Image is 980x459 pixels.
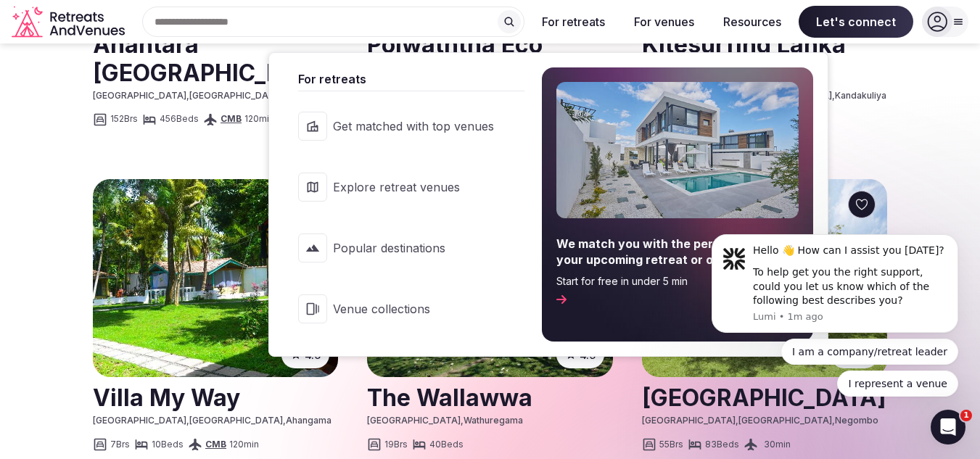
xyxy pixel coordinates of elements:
[298,70,524,88] span: For retreats
[556,274,799,289] span: Start for free in under 5 min
[835,90,886,101] span: Kandakuliya
[93,25,338,90] h2: Anantara [GEOGRAPHIC_DATA]
[110,439,130,451] span: 7 Brs
[556,236,799,268] span: We match you with the perfect venue for your upcoming retreat or offsite
[799,6,913,38] span: Let's connect
[622,6,706,38] button: For venues
[835,415,878,426] span: Negombo
[189,415,283,426] span: [GEOGRAPHIC_DATA]
[93,379,338,415] a: View venue
[738,415,832,426] span: [GEOGRAPHIC_DATA]
[367,379,612,415] h2: The Wallawwa
[160,113,199,125] span: 456 Beds
[284,97,524,155] a: Get matched with top venues
[152,439,184,451] span: 10 Beds
[931,410,965,444] iframe: Intercom live chat
[367,415,461,426] span: [GEOGRAPHIC_DATA]
[542,67,813,342] a: We match you with the perfect venue for your upcoming retreat or offsiteStart for free in under 5...
[93,415,186,426] span: [GEOGRAPHIC_DATA]
[286,415,332,426] span: Ahangama
[93,179,338,377] img: Villa My Way
[333,240,494,256] span: Popular destinations
[530,6,617,38] button: For retreats
[110,113,138,125] span: 152 Brs
[244,113,274,125] span: 120 min
[221,113,242,124] a: CMB
[461,415,464,426] span: ,
[429,439,464,451] span: 40 Beds
[832,90,835,101] span: ,
[642,379,887,415] a: View venue
[93,179,338,377] a: See Villa My Way
[12,6,128,38] svg: Retreats and Venues company logo
[464,415,523,426] span: Wathuregama
[284,158,524,216] a: Explore retreat venues
[333,179,494,195] span: Explore retreat venues
[12,6,128,38] a: Visit the homepage
[229,439,259,451] span: 120 min
[832,415,835,426] span: ,
[764,439,791,451] span: 30 min
[283,415,286,426] span: ,
[284,219,524,277] a: Popular destinations
[690,154,980,420] iframe: Intercom notifications message
[205,439,226,450] a: CMB
[186,90,189,101] span: ,
[93,379,338,415] h2: Villa My Way
[93,90,186,101] span: [GEOGRAPHIC_DATA]
[960,410,972,421] span: 1
[384,439,408,451] span: 19 Brs
[705,439,739,451] span: 83 Beds
[556,82,799,218] img: For retreats
[712,6,793,38] button: Resources
[93,25,338,90] a: View venue
[284,280,524,338] a: Venue collections
[333,301,494,317] span: Venue collections
[642,415,736,426] span: [GEOGRAPHIC_DATA]
[367,379,612,415] a: View venue
[333,118,494,134] span: Get matched with top venues
[642,379,887,415] h2: [GEOGRAPHIC_DATA]
[736,415,738,426] span: ,
[189,90,283,101] span: [GEOGRAPHIC_DATA]
[659,439,683,451] span: 55 Brs
[186,415,189,426] span: ,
